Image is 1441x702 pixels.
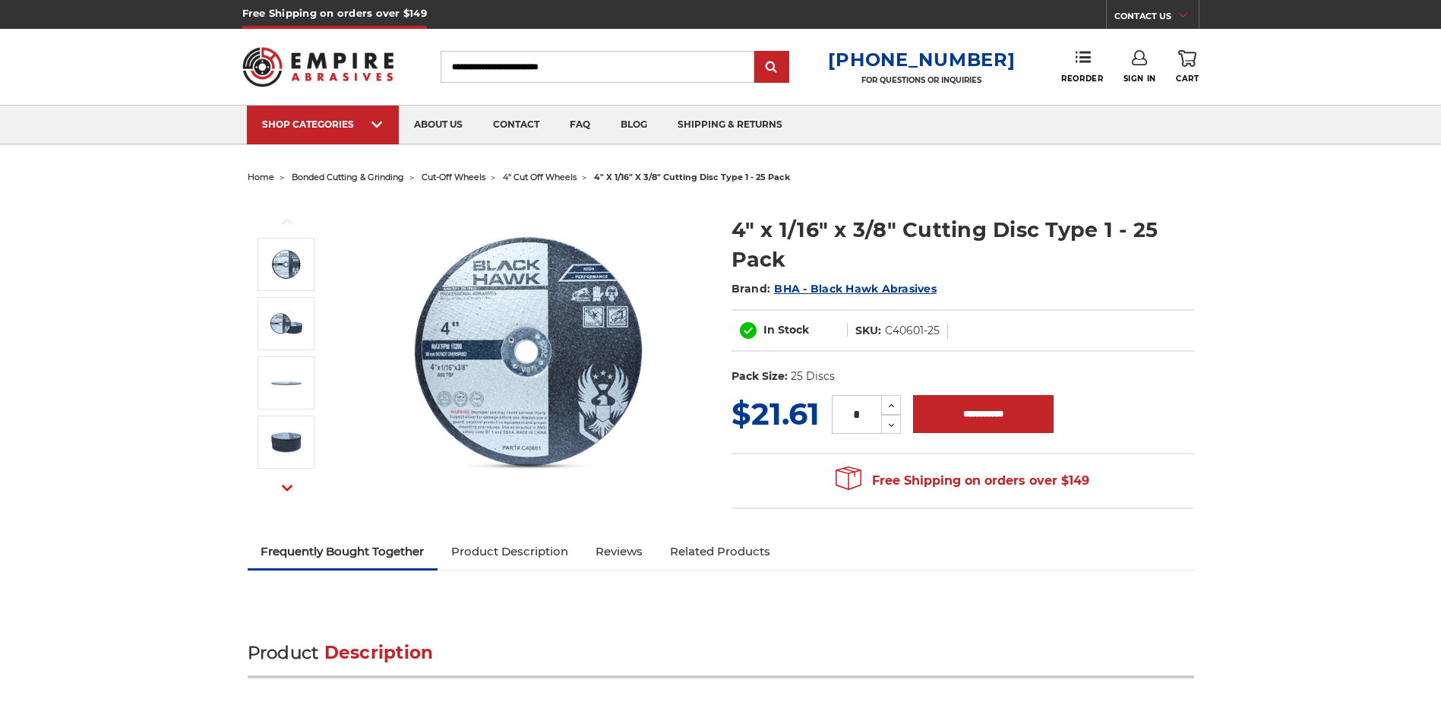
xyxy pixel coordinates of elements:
a: Reorder [1061,50,1103,83]
span: $21.61 [732,395,820,432]
a: shipping & returns [662,106,798,144]
button: Previous [269,205,305,238]
img: 4" x 1/16" x 3/8" Cutting Disc [378,199,681,503]
dt: Pack Size: [732,368,788,384]
a: contact [478,106,555,144]
img: 4" x 1/16" x 3/8" Cutting Disc [267,245,305,283]
dd: 25 Discs [791,368,835,384]
a: about us [399,106,478,144]
span: In Stock [763,323,809,337]
a: 4" cut off wheels [503,172,577,182]
span: 4" x 1/16" x 3/8" cutting disc type 1 - 25 pack [594,172,790,182]
h1: 4" x 1/16" x 3/8" Cutting Disc Type 1 - 25 Pack [732,215,1194,274]
a: cut-off wheels [422,172,485,182]
img: 4" x .06" x 3/8" Arbor Cut-off wheel [267,364,305,402]
dt: SKU: [855,323,881,339]
a: Reviews [582,535,656,568]
a: [PHONE_NUMBER] [828,49,1015,71]
a: Frequently Bought Together [248,535,438,568]
a: home [248,172,274,182]
span: Sign In [1123,74,1156,84]
span: Product [248,642,319,663]
span: Free Shipping on orders over $149 [836,466,1089,496]
input: Submit [757,52,787,83]
div: SHOP CATEGORIES [262,119,384,130]
a: BHA - Black Hawk Abrasives [774,282,937,296]
a: Related Products [656,535,784,568]
a: CONTACT US [1114,8,1199,29]
p: FOR QUESTIONS OR INQUIRIES [828,75,1015,85]
button: Next [269,472,305,504]
a: blog [605,106,662,144]
a: bonded cutting & grinding [292,172,404,182]
a: Product Description [438,535,582,568]
img: 4" x 1/16" x 3/8" Cut off wheels for metal slicing [267,305,305,343]
img: BHA 25 pack of 4" die grinder cut off wheels [267,423,305,461]
a: Cart [1176,50,1199,84]
span: Reorder [1061,74,1103,84]
span: Description [324,642,434,663]
span: Brand: [732,282,771,296]
span: Cart [1176,74,1199,84]
dd: C40601-25 [885,323,940,339]
a: faq [555,106,605,144]
img: Empire Abrasives [242,37,394,96]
